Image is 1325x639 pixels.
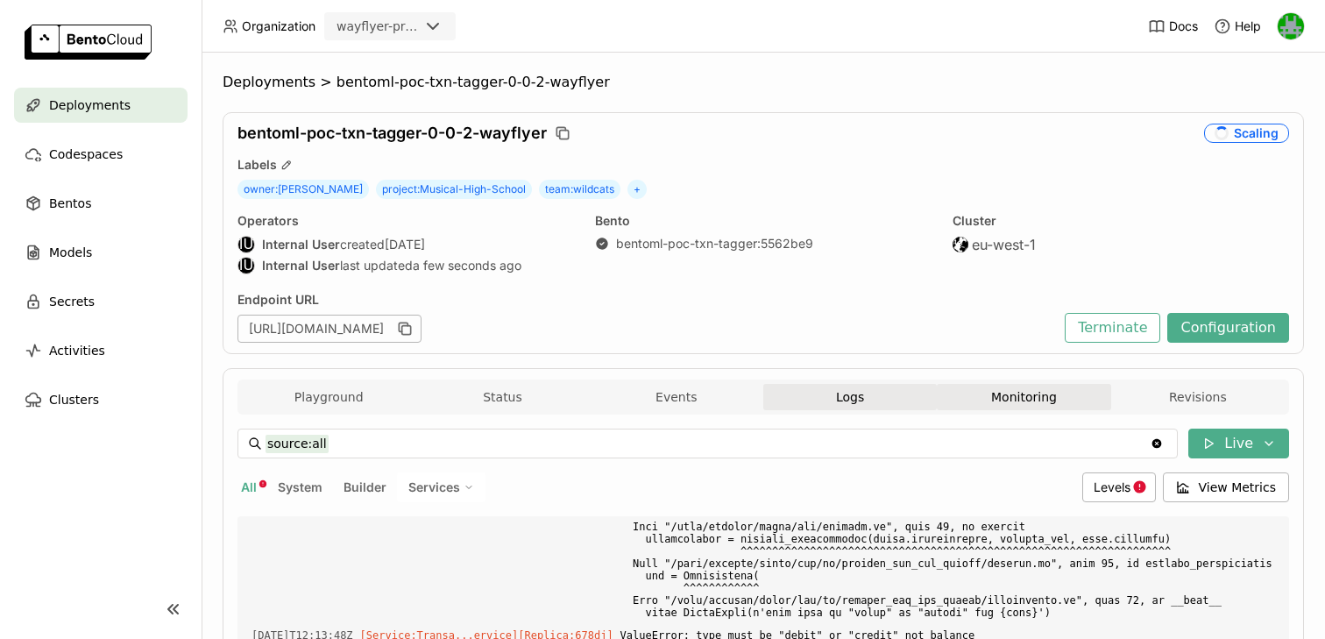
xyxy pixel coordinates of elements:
span: Clusters [49,389,99,410]
a: Bentos [14,186,188,221]
a: bentoml-poc-txn-tagger:5562be9 [616,236,813,252]
div: Scaling [1204,124,1289,143]
span: owner : [PERSON_NAME] [237,180,369,199]
button: Events [590,384,763,410]
button: Playground [242,384,415,410]
span: bentoml-poc-txn-tagger-0-0-2-wayflyer [237,124,547,143]
svg: Clear value [1150,437,1164,451]
img: logo [25,25,152,60]
button: Revisions [1111,384,1285,410]
div: Internal User [237,236,255,253]
div: Bento [595,213,932,229]
button: All [237,476,260,499]
span: bentoml-poc-txn-tagger-0-0-2-wayflyer [337,74,610,91]
span: Builder [344,479,386,494]
span: + [627,180,647,199]
div: IU [238,258,254,273]
button: Terminate [1065,313,1160,343]
span: > [315,74,337,91]
div: Services [397,472,485,502]
a: Activities [14,333,188,368]
span: Deployments [49,95,131,116]
div: Help [1214,18,1261,35]
span: project : Musical-High-School [376,180,532,199]
a: Docs [1148,18,1198,35]
button: Live [1188,429,1289,458]
span: System [278,479,322,494]
button: Builder [340,476,390,499]
i: loading [1212,124,1231,143]
span: Models [49,242,92,263]
div: [URL][DOMAIN_NAME] [237,315,422,343]
span: Secrets [49,291,95,312]
strong: Internal User [262,237,340,252]
span: Logs [836,389,864,405]
span: Bentos [49,193,91,214]
div: Operators [237,213,574,229]
div: Internal User [237,257,255,274]
div: wayflyer-prod [337,18,419,35]
a: Models [14,235,188,270]
div: IU [238,237,254,252]
a: Codespaces [14,137,188,172]
span: Organization [242,18,315,34]
div: Levels [1082,472,1156,502]
span: Help [1235,18,1261,34]
span: Codespaces [49,144,123,165]
div: Labels [237,157,1289,173]
span: Activities [49,340,105,361]
span: View Metrics [1199,479,1277,496]
a: Secrets [14,284,188,319]
span: team : wildcats [539,180,620,199]
input: Search [266,430,1150,458]
input: Selected wayflyer-prod. [421,18,422,36]
span: Docs [1169,18,1198,34]
div: created [237,236,574,253]
button: Configuration [1167,313,1289,343]
div: last updated [237,257,574,274]
span: a few seconds ago [413,258,521,273]
span: [DATE] [385,237,425,252]
button: Status [415,384,589,410]
a: Clusters [14,382,188,417]
span: All [241,479,257,494]
button: Monitoring [937,384,1110,410]
span: Deployments [223,74,315,91]
span: eu-west-1 [972,236,1036,253]
strong: Internal User [262,258,340,273]
span: Levels [1094,479,1130,494]
span: Services [408,479,460,495]
nav: Breadcrumbs navigation [223,74,1304,91]
button: View Metrics [1163,472,1290,502]
button: System [274,476,326,499]
img: Sean Hickey [1278,13,1304,39]
div: Endpoint URL [237,292,1056,308]
div: Cluster [953,213,1289,229]
a: Deployments [14,88,188,123]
